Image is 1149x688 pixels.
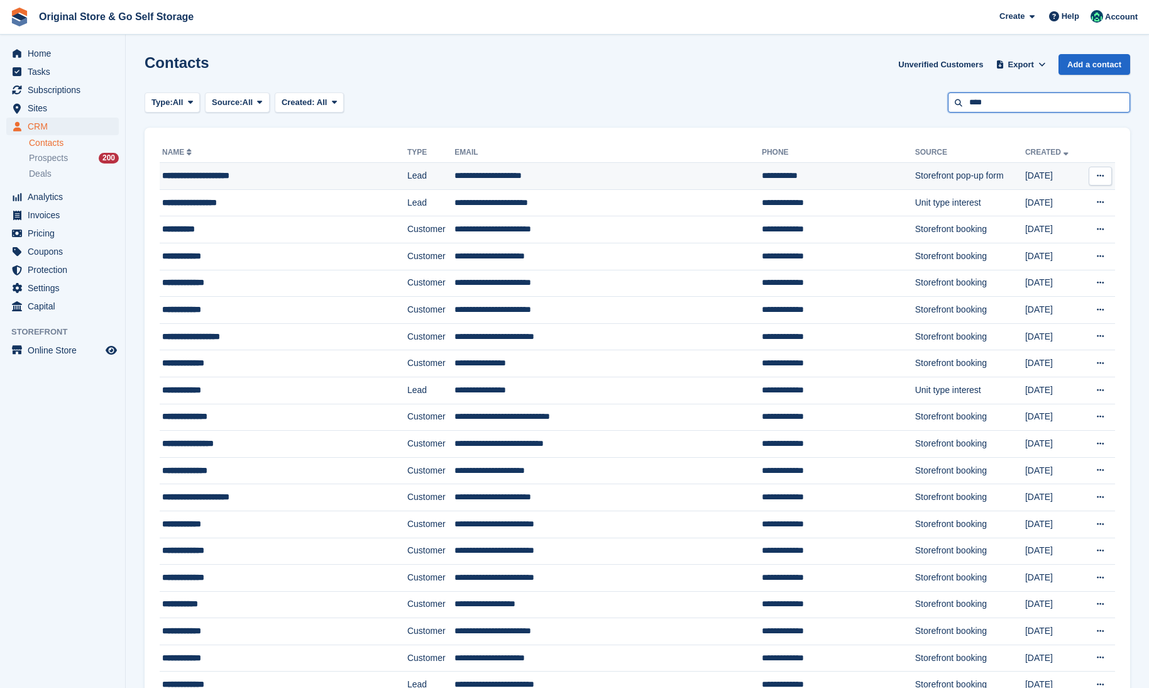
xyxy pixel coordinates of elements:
td: Customer [407,216,454,243]
span: Subscriptions [28,81,103,99]
span: Created: [282,97,315,107]
td: Storefront booking [915,431,1025,458]
td: Customer [407,511,454,538]
a: menu [6,225,119,242]
td: Lead [407,189,454,216]
td: Customer [407,431,454,458]
td: [DATE] [1025,511,1082,538]
th: Source [915,143,1025,163]
th: Email [454,143,762,163]
a: menu [6,279,119,297]
a: Created [1025,148,1071,157]
td: Storefront booking [915,538,1025,565]
span: All [317,97,327,107]
div: 200 [99,153,119,164]
td: Customer [407,350,454,377]
td: Unit type interest [915,189,1025,216]
td: Storefront booking [915,350,1025,377]
a: menu [6,297,119,315]
a: Name [162,148,194,157]
th: Phone [762,143,915,163]
span: Account [1105,11,1138,23]
td: Lead [407,163,454,190]
td: Customer [407,618,454,645]
td: Customer [407,484,454,511]
td: Customer [407,243,454,270]
td: Storefront booking [915,484,1025,511]
td: [DATE] [1025,377,1082,404]
td: [DATE] [1025,350,1082,377]
td: Storefront booking [915,297,1025,324]
td: Storefront booking [915,618,1025,645]
td: [DATE] [1025,431,1082,458]
a: menu [6,118,119,135]
a: menu [6,341,119,359]
span: Export [1008,58,1034,71]
span: Deals [29,168,52,180]
img: Adeel Hussain [1091,10,1103,23]
span: Sites [28,99,103,117]
a: menu [6,243,119,260]
td: Customer [407,323,454,350]
td: Storefront booking [915,216,1025,243]
td: [DATE] [1025,323,1082,350]
a: Deals [29,167,119,180]
td: Customer [407,565,454,592]
td: Customer [407,297,454,324]
td: Storefront booking [915,511,1025,538]
td: Storefront booking [915,457,1025,484]
td: [DATE] [1025,297,1082,324]
button: Source: All [205,92,270,113]
span: Coupons [28,243,103,260]
td: Storefront booking [915,243,1025,270]
a: Preview store [104,343,119,358]
td: Storefront booking [915,404,1025,431]
a: Unverified Customers [893,54,988,75]
td: [DATE] [1025,163,1082,190]
a: menu [6,188,119,206]
td: Storefront booking [915,323,1025,350]
td: [DATE] [1025,645,1082,672]
td: Storefront pop-up form [915,163,1025,190]
td: [DATE] [1025,457,1082,484]
td: [DATE] [1025,216,1082,243]
span: Type: [151,96,173,109]
td: [DATE] [1025,270,1082,297]
img: stora-icon-8386f47178a22dfd0bd8f6a31ec36ba5ce8667c1dd55bd0f319d3a0aa187defe.svg [10,8,29,26]
td: Storefront booking [915,645,1025,672]
span: Tasks [28,63,103,80]
button: Created: All [275,92,344,113]
a: menu [6,99,119,117]
span: Home [28,45,103,62]
span: All [243,96,253,109]
td: [DATE] [1025,189,1082,216]
a: menu [6,63,119,80]
td: Storefront booking [915,270,1025,297]
td: Lead [407,377,454,404]
td: Customer [407,457,454,484]
span: Storefront [11,326,125,338]
td: [DATE] [1025,484,1082,511]
td: [DATE] [1025,538,1082,565]
a: menu [6,81,119,99]
a: Add a contact [1058,54,1130,75]
a: Original Store & Go Self Storage [34,6,199,27]
span: Capital [28,297,103,315]
a: menu [6,206,119,224]
button: Type: All [145,92,200,113]
button: Export [993,54,1048,75]
td: Storefront booking [915,591,1025,618]
span: Settings [28,279,103,297]
h1: Contacts [145,54,209,71]
td: [DATE] [1025,565,1082,592]
a: menu [6,45,119,62]
span: All [173,96,184,109]
td: Customer [407,270,454,297]
span: Pricing [28,225,103,242]
span: Create [999,10,1025,23]
td: [DATE] [1025,404,1082,431]
td: Customer [407,645,454,672]
span: Invoices [28,206,103,224]
td: Customer [407,404,454,431]
a: menu [6,261,119,279]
